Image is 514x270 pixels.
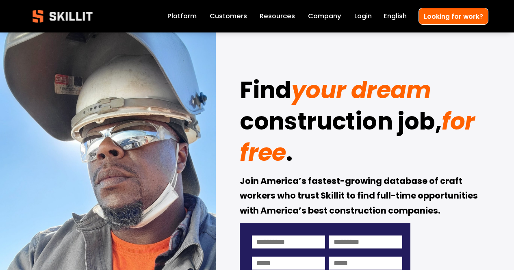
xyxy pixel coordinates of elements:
[291,74,431,106] em: your dream
[384,11,407,22] div: language picker
[286,135,292,175] strong: .
[26,4,100,28] img: Skillit
[308,11,341,22] a: Company
[240,72,291,112] strong: Find
[260,11,295,22] a: folder dropdown
[384,11,407,22] span: English
[419,8,488,24] a: Looking for work?
[260,11,295,22] span: Resources
[240,175,479,219] strong: Join America’s fastest-growing database of craft workers who trust Skillit to find full-time oppo...
[354,11,372,22] a: Login
[240,105,480,169] em: for free
[167,11,197,22] a: Platform
[210,11,247,22] a: Customers
[240,104,442,144] strong: construction job,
